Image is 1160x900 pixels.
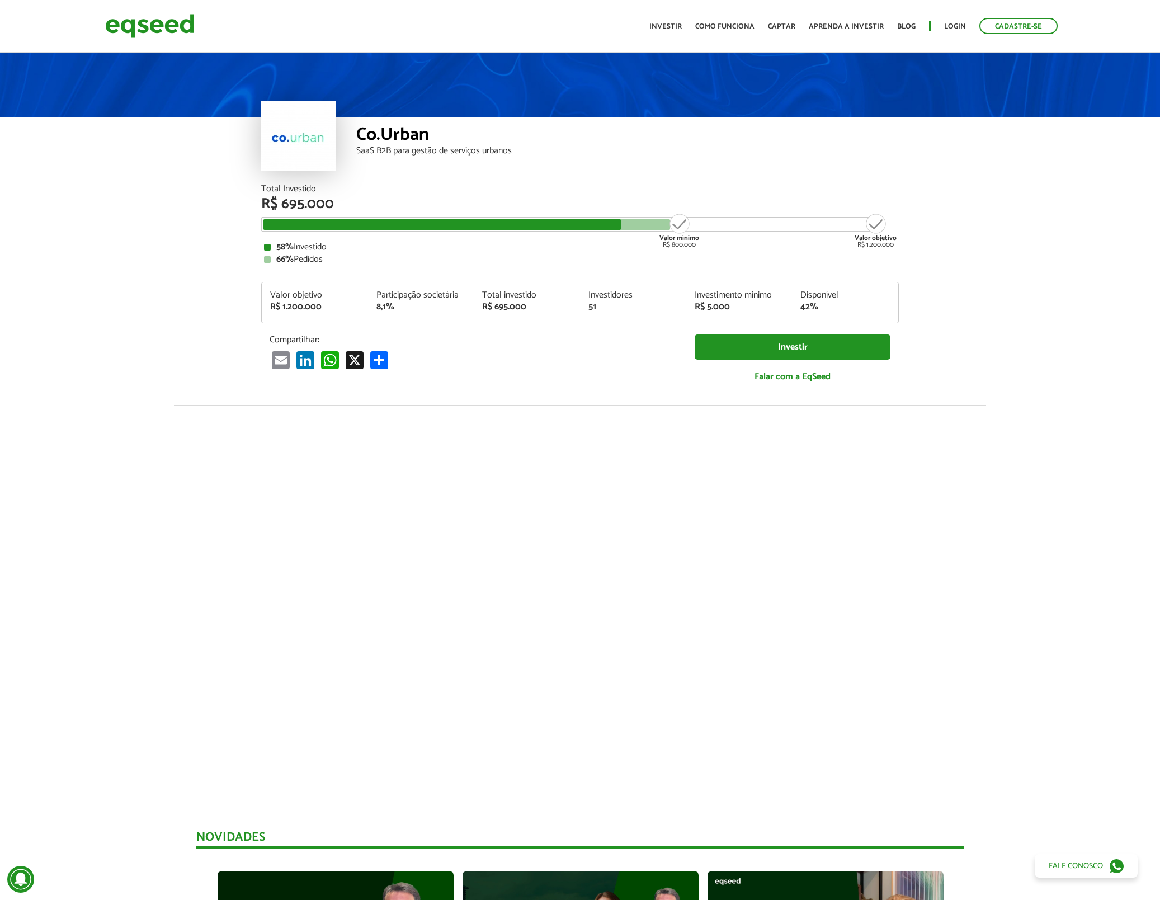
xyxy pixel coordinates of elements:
[356,147,899,156] div: SaaS B2B para gestão de serviços urbanos
[270,334,678,345] p: Compartilhar:
[695,23,755,30] a: Como funciona
[261,428,899,786] iframe: Co.Urban | Oferta disponível
[276,239,294,255] strong: 58%
[261,185,899,194] div: Total Investido
[261,197,899,211] div: R$ 695.000
[264,255,896,264] div: Pedidos
[695,334,890,360] a: Investir
[809,23,884,30] a: Aprenda a investir
[659,233,699,243] strong: Valor mínimo
[855,233,897,243] strong: Valor objetivo
[800,291,890,300] div: Disponível
[649,23,682,30] a: Investir
[343,351,366,369] a: X
[944,23,966,30] a: Login
[800,303,890,312] div: 42%
[979,18,1058,34] a: Cadastre-se
[368,351,390,369] a: Share
[482,291,572,300] div: Total investido
[482,303,572,312] div: R$ 695.000
[768,23,795,30] a: Captar
[695,291,784,300] div: Investimento mínimo
[695,365,890,388] a: Falar com a EqSeed
[276,252,294,267] strong: 66%
[1035,854,1138,878] a: Fale conosco
[105,11,195,41] img: EqSeed
[319,351,341,369] a: WhatsApp
[270,291,360,300] div: Valor objetivo
[658,213,700,248] div: R$ 800.000
[270,351,292,369] a: Email
[294,351,317,369] a: LinkedIn
[270,303,360,312] div: R$ 1.200.000
[196,831,964,849] div: Novidades
[897,23,916,30] a: Blog
[264,243,896,252] div: Investido
[588,303,678,312] div: 51
[855,213,897,248] div: R$ 1.200.000
[376,291,466,300] div: Participação societária
[695,303,784,312] div: R$ 5.000
[376,303,466,312] div: 8,1%
[356,126,899,147] div: Co.Urban
[588,291,678,300] div: Investidores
